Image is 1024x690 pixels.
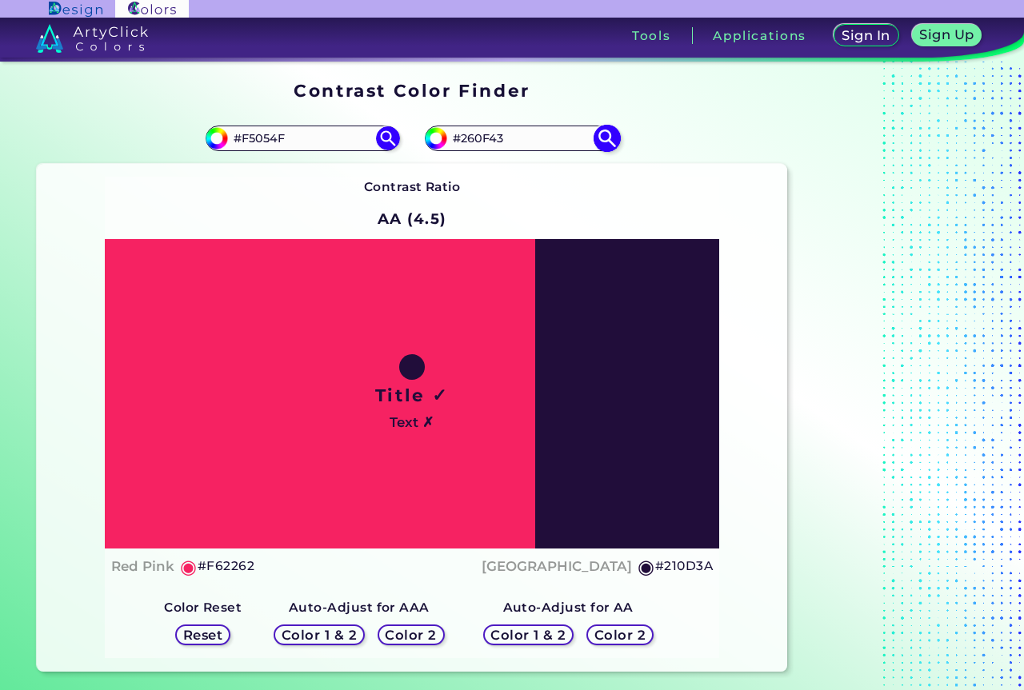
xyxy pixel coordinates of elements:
h5: #F62262 [198,556,254,576]
input: type color 2.. [447,127,596,149]
h4: Text ✗ [390,411,434,434]
strong: Auto-Adjust for AAA [289,600,430,615]
h4: [GEOGRAPHIC_DATA] [482,555,632,578]
img: icon search [376,126,400,150]
a: Sign In [837,26,895,46]
strong: Contrast Ratio [364,179,461,194]
h5: Sign In [845,30,888,42]
h5: Sign Up [922,29,972,41]
h5: Color 1 & 2 [494,629,562,641]
strong: Auto-Adjust for AA [503,600,634,615]
h5: #210D3A [655,556,713,576]
h1: Title ✓ [375,383,449,407]
input: type color 1.. [228,127,377,149]
h1: Contrast Color Finder [294,78,530,102]
strong: Color Reset [164,600,242,615]
h4: Red Pink [111,555,174,578]
h5: ◉ [180,557,198,576]
img: icon search [593,124,621,152]
h5: Color 1 & 2 [286,629,354,641]
h5: Reset [185,629,221,641]
h2: AA (4.5) [370,201,454,237]
img: ArtyClick Design logo [49,2,102,17]
a: Sign Up [915,26,978,46]
h3: Tools [632,30,671,42]
h5: Color 2 [597,629,643,641]
h3: Applications [713,30,806,42]
h5: Color 2 [388,629,434,641]
h5: ◉ [638,557,655,576]
img: logo_artyclick_colors_white.svg [36,24,149,53]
